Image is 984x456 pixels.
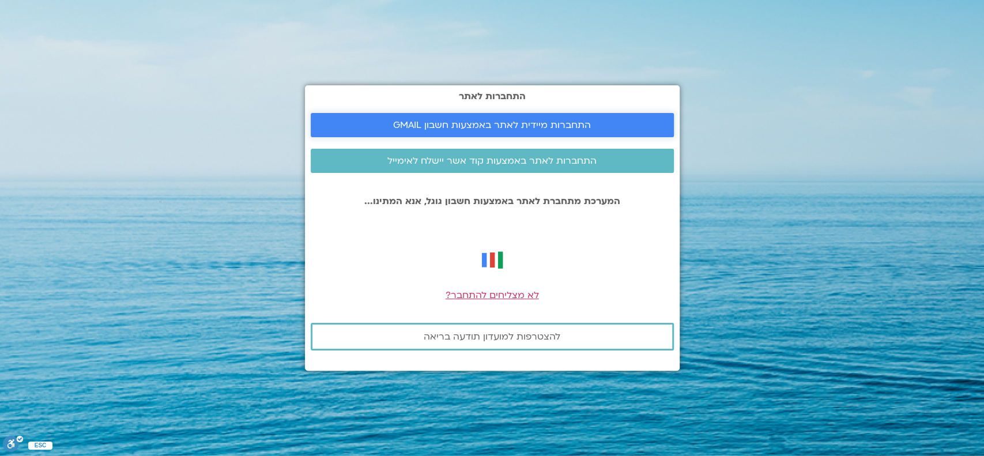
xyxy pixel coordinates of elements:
[311,196,674,206] p: המערכת מתחברת לאתר באמצעות חשבון גוגל, אנא המתינו...
[393,120,591,130] span: התחברות מיידית לאתר באמצעות חשבון GMAIL
[424,331,560,342] span: להצטרפות למועדון תודעה בריאה
[446,289,539,302] a: לא מצליחים להתחבר?
[311,91,674,101] h2: התחברות לאתר
[311,323,674,351] a: להצטרפות למועדון תודעה בריאה
[311,113,674,137] a: התחברות מיידית לאתר באמצעות חשבון GMAIL
[387,156,597,166] span: התחברות לאתר באמצעות קוד אשר יישלח לאימייל
[311,149,674,173] a: התחברות לאתר באמצעות קוד אשר יישלח לאימייל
